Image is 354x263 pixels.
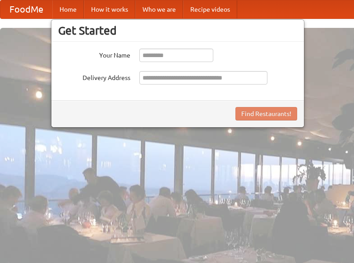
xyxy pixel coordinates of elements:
[84,0,135,18] a: How it works
[58,71,130,82] label: Delivery Address
[52,0,84,18] a: Home
[58,49,130,60] label: Your Name
[58,24,297,37] h3: Get Started
[235,107,297,120] button: Find Restaurants!
[135,0,183,18] a: Who we are
[183,0,237,18] a: Recipe videos
[0,0,52,18] a: FoodMe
